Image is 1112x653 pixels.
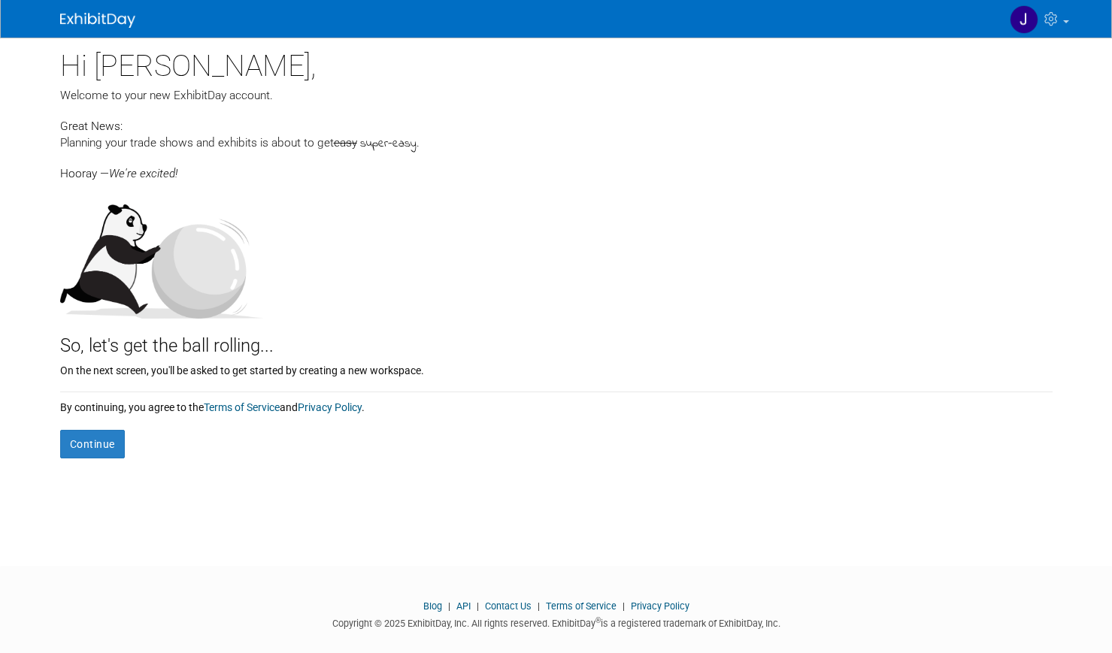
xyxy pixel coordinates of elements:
[423,600,442,612] a: Blog
[485,600,532,612] a: Contact Us
[204,401,280,413] a: Terms of Service
[60,189,263,319] img: Let's get the ball rolling
[60,117,1053,135] div: Great News:
[60,153,1053,182] div: Hooray —
[60,430,125,458] button: Continue
[473,600,483,612] span: |
[1010,5,1038,34] img: Jovita Padua
[334,136,357,150] span: easy
[60,392,1053,415] div: By continuing, you agree to the and .
[109,167,177,180] span: We're excited!
[619,600,629,612] span: |
[60,135,1053,153] div: Planning your trade shows and exhibits is about to get .
[456,600,471,612] a: API
[298,401,362,413] a: Privacy Policy
[360,135,417,153] span: super-easy
[60,359,1053,378] div: On the next screen, you'll be asked to get started by creating a new workspace.
[60,13,135,28] img: ExhibitDay
[60,87,1053,104] div: Welcome to your new ExhibitDay account.
[631,600,689,612] a: Privacy Policy
[534,600,544,612] span: |
[546,600,617,612] a: Terms of Service
[444,600,454,612] span: |
[60,38,1053,87] div: Hi [PERSON_NAME],
[60,319,1053,359] div: So, let's get the ball rolling...
[595,616,601,624] sup: ®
